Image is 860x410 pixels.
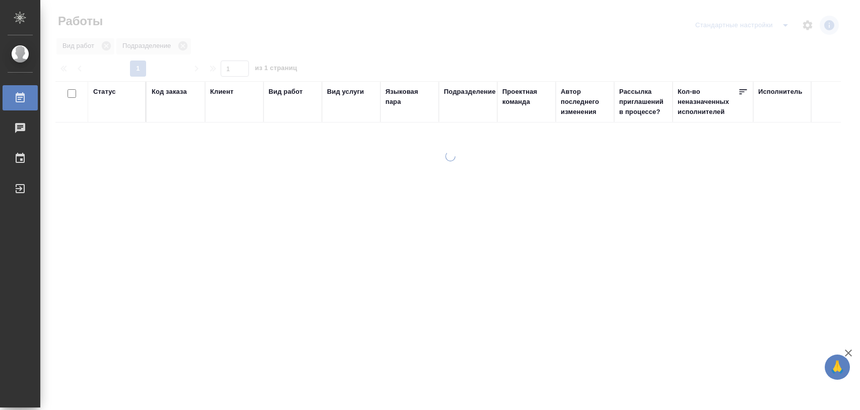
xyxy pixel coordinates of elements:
div: Клиент [210,87,233,97]
div: Подразделение [444,87,496,97]
span: 🙏 [829,357,846,378]
div: Кол-во неназначенных исполнителей [678,87,738,117]
button: 🙏 [825,355,850,380]
div: Статус [93,87,116,97]
div: Языковая пара [385,87,434,107]
div: Вид услуги [327,87,364,97]
div: Автор последнего изменения [561,87,609,117]
div: Код заказа [152,87,187,97]
div: Исполнитель [758,87,803,97]
div: Рассылка приглашений в процессе? [619,87,668,117]
div: Вид работ [269,87,303,97]
div: Проектная команда [502,87,551,107]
